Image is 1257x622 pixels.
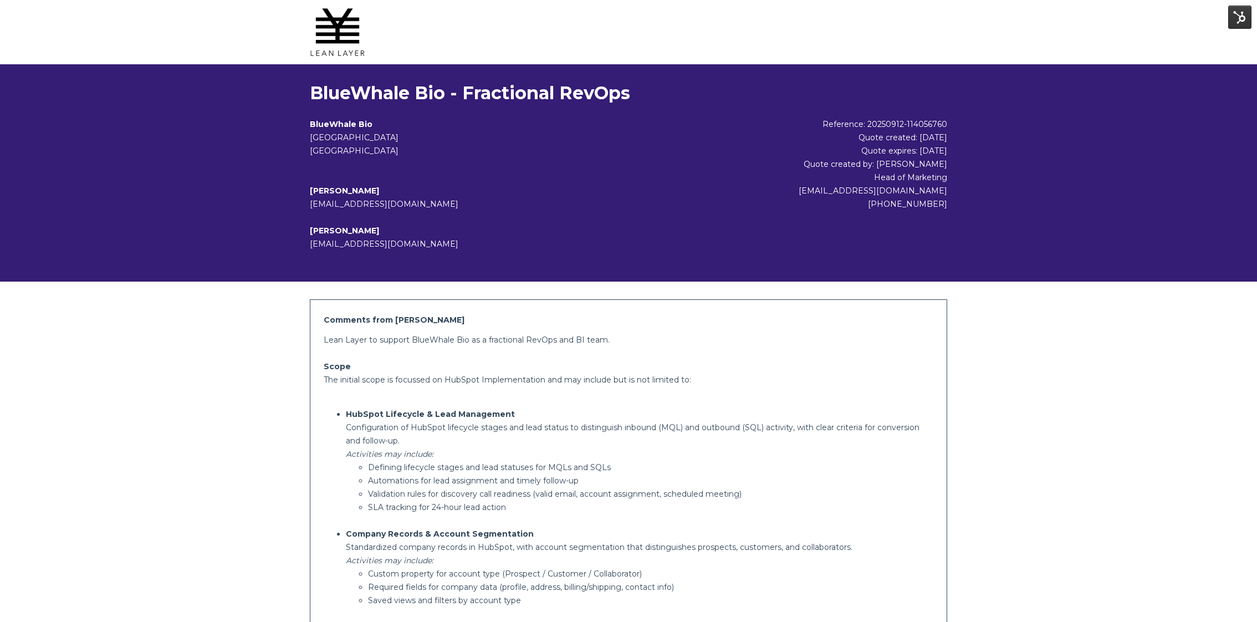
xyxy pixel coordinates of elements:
[310,226,379,236] b: [PERSON_NAME]
[368,461,933,474] p: Defining lifecycle stages and lead statuses for MQLs and SQLs
[799,159,947,209] span: Quote created by: [PERSON_NAME] Head of Marketing [EMAIL_ADDRESS][DOMAIN_NAME] [PHONE_NUMBER]
[310,186,379,196] b: [PERSON_NAME]
[324,361,351,371] strong: Scope
[1228,6,1251,29] img: HubSpot Tools Menu Toggle
[660,144,947,157] div: Quote expires: [DATE]
[310,82,947,104] h1: BlueWhale Bio - Fractional RevOps
[310,131,660,157] address: [GEOGRAPHIC_DATA] [GEOGRAPHIC_DATA]
[660,118,947,131] div: Reference: 20250912-114056760
[346,421,933,447] p: Configuration of HubSpot lifecycle stages and lead status to distinguish inbound (MQL) and outbou...
[346,555,433,565] em: Activities may include:
[310,199,458,209] span: [EMAIL_ADDRESS][DOMAIN_NAME]
[324,373,933,386] p: The initial scope is focussed on HubSpot Implementation and may include but is not limited to:
[368,501,933,514] p: SLA tracking for 24-hour lead action
[310,4,365,60] img: Lean Layer
[310,119,372,129] b: BlueWhale Bio
[368,594,933,607] p: Saved views and filters by account type
[346,529,534,539] strong: Company Records & Account Segmentation
[346,541,933,554] p: Standardized company records in HubSpot, with account segmentation that distinguishes prospects, ...
[324,313,933,327] h2: Comments from [PERSON_NAME]
[368,474,933,487] p: Automations for lead assignment and timely follow-up
[310,239,458,249] span: [EMAIL_ADDRESS][DOMAIN_NAME]
[324,333,933,346] p: Lean Layer to support BlueWhale Bio as a fractional RevOps and BI team.
[368,567,933,580] p: Custom property for account type (Prospect / Customer / Collaborator)
[660,131,947,144] div: Quote created: [DATE]
[346,449,433,459] em: Activities may include:
[368,487,933,501] p: Validation rules for discovery call readiness (valid email, account assignment, scheduled meeting)
[346,409,515,419] strong: HubSpot Lifecycle & Lead Management
[368,580,933,594] p: Required fields for company data (profile, address, billing/shipping, contact info)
